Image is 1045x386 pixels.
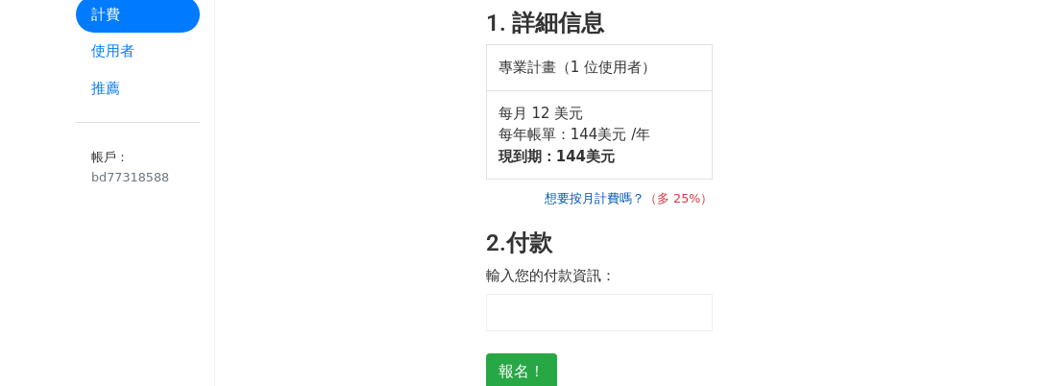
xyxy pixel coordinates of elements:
a: 使用者 [76,33,200,70]
font: 帳戶： [91,150,129,164]
font: 推薦 [91,80,120,97]
font: 使用者 [91,42,134,60]
a: 推薦 [76,70,200,108]
font: 現到期： [498,148,556,165]
font: bd77318588 [91,170,169,184]
div: 聊天小工具 [949,294,1045,386]
font: 計費 [91,6,120,23]
font: 144美元 [556,148,615,165]
a: 想要按月計費嗎？（多 25%） [545,191,713,205]
font: 每月 12 美元 [498,105,584,122]
font: 美元 /年 [597,126,650,143]
iframe: Chat Widget [949,294,1045,386]
font: 輸入您的付款資訊： [486,267,616,284]
font: （多 25%） [644,191,713,205]
font: 1. 詳細信息 [486,10,604,36]
font: 2.付款 [486,229,552,256]
iframe: 安全金融卡支付輸入框 [497,304,703,321]
font: 144 [571,126,598,143]
font: 專業計畫（1 位使用者） [498,59,656,76]
font: 每年帳單： [498,126,571,143]
font: 想要按月計費嗎？ [545,191,644,205]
